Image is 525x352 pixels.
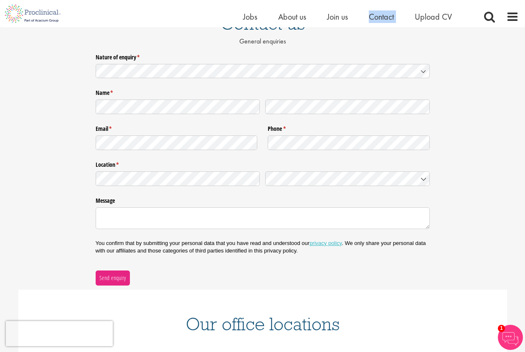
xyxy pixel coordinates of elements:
legend: Location [96,158,430,169]
label: Nature of enquiry [96,50,430,61]
label: Email [96,122,258,133]
a: About us [278,11,306,22]
legend: Name [96,86,430,97]
input: Last [265,99,430,114]
a: privacy policy [309,240,342,246]
input: Country [265,171,430,186]
a: Join us [327,11,348,22]
span: Send enquiry [99,273,126,283]
a: Jobs [243,11,257,22]
input: State / Province / Region [96,171,260,186]
iframe: reCAPTCHA [6,321,113,346]
label: Phone [268,122,430,133]
p: You confirm that by submitting your personal data that you have read and understood our . We only... [96,240,430,255]
a: Contact [369,11,394,22]
input: First [96,99,260,114]
button: Send enquiry [96,270,130,286]
a: Upload CV [415,11,452,22]
label: Message [96,194,430,205]
img: Chatbot [498,325,523,350]
span: 1 [498,325,505,332]
h1: Our office locations [31,315,495,333]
